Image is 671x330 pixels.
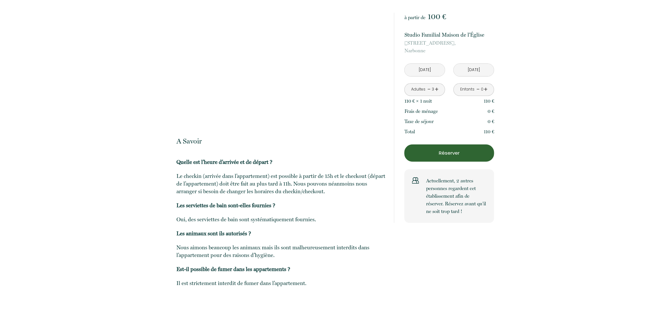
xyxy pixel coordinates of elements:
[407,149,492,157] p: Réserver
[488,118,495,125] p: 0 €
[428,12,446,21] span: 100 €
[484,97,495,105] p: 110 €
[426,177,487,215] p: Actuellement, 2 autres personnes regardent cet établissement afin de réserver. Réservez avant qu’...
[460,86,475,92] div: Enfants
[404,97,432,105] p: 110 € × 1 nuit
[177,230,251,237] b: Les animaux sont ils autorisés ?
[411,86,425,92] div: Adultes
[488,107,495,115] p: 0 €
[427,84,431,94] a: -
[432,86,435,92] div: 3
[484,128,495,136] p: 110 €
[484,84,488,94] a: +
[404,118,434,125] p: Taxe de séjour
[404,15,425,20] span: à partir de
[405,64,445,76] input: Arrivée
[404,30,494,39] p: Studio Familial Maison de l'Église
[177,202,275,209] b: Les serviettes de bain sont-elles fournies ?
[177,216,386,223] p: Oui, des serviettes de bain sont systématiquement fournies.
[476,84,480,94] a: -
[404,144,494,162] button: Réserver
[404,39,494,47] span: [STREET_ADDRESS],
[177,137,386,145] p: A Savoir
[177,172,386,195] p: Le checkin (arrivée dans l’appartement) est possible à partir de 15h et le checkout (départ de l’...
[481,86,484,92] div: 0
[454,64,494,76] input: Départ
[404,39,494,55] p: Narbonne
[435,84,439,94] a: +
[404,107,438,115] p: Frais de ménage
[404,128,415,136] p: Total
[177,244,386,259] p: Nous aimons beaucoup les animaux mais ils sont malheureusement interdits dans l’appartement pour ...
[177,279,386,287] p: Il est strictement interdit de fumer dans l’appartement.
[177,159,273,165] b: Quelle est l’heure d’arrivée et de départ ?
[177,266,290,272] b: Est-il possible de fumer dans les appartements ?
[412,177,419,184] img: users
